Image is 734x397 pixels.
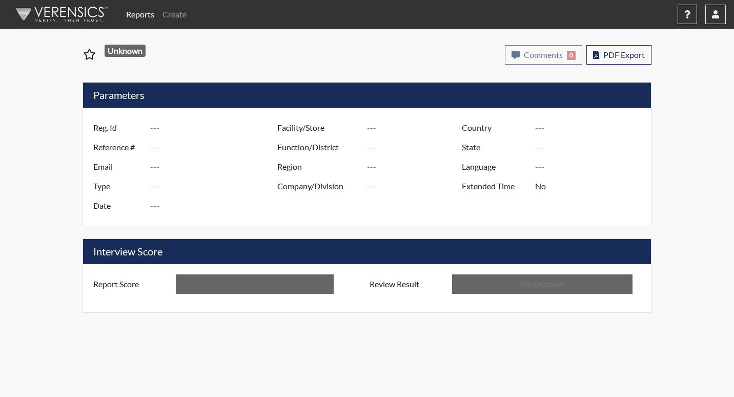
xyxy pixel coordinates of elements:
[452,274,633,294] input: No Decision
[567,51,576,60] span: 0
[367,157,464,176] input: ---
[505,45,582,65] button: Comments0
[86,137,150,157] label: Reference #
[86,118,150,137] label: Reg. Id
[367,118,464,137] input: ---
[150,118,280,137] input: ---
[367,137,464,157] input: ---
[454,118,535,137] label: Country
[270,176,367,196] label: Company/Division
[603,50,645,59] span: PDF Export
[83,239,651,264] h5: Interview Score
[535,118,648,137] input: ---
[586,45,651,65] button: PDF Export
[150,196,280,215] input: ---
[270,118,367,137] label: Facility/Store
[150,157,280,176] input: ---
[535,176,648,196] input: ---
[454,157,535,176] label: Language
[270,157,367,176] label: Region
[158,4,191,25] a: Create
[454,176,535,196] label: Extended Time
[270,137,367,157] label: Function/District
[86,176,150,196] label: Type
[535,157,648,176] input: ---
[86,157,150,176] label: Email
[362,274,452,294] label: Review Result
[535,137,648,157] input: ---
[86,196,150,215] label: Date
[150,176,280,196] input: ---
[454,137,535,157] label: State
[105,45,146,57] span: Unknown
[367,176,464,196] input: ---
[122,4,158,25] a: Reports
[86,274,176,294] label: Report Score
[83,83,651,108] h5: Parameters
[524,50,563,59] span: Comments
[150,137,280,157] input: ---
[176,274,334,294] input: ---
